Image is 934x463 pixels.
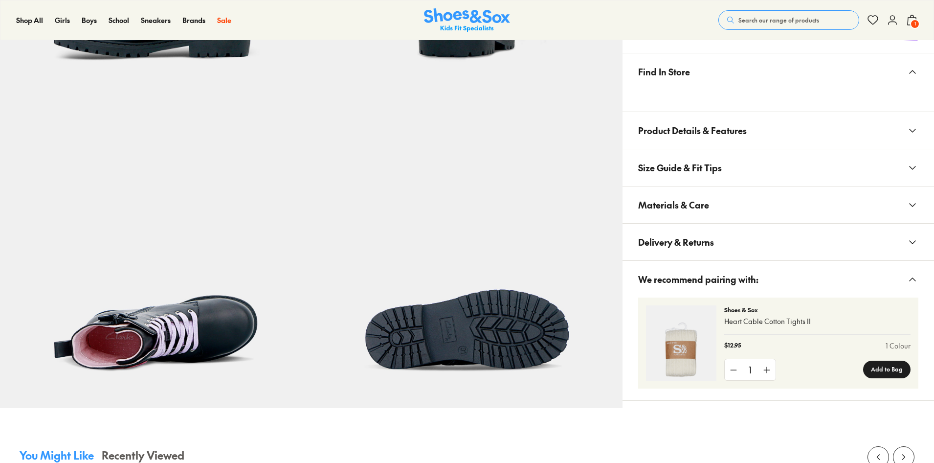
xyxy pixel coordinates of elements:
[217,15,231,25] a: Sale
[886,341,911,351] a: 1 Colour
[82,15,97,25] a: Boys
[311,96,623,408] img: 9-531077_1
[742,359,758,380] div: 1
[623,224,934,260] button: Delivery & Returns
[141,15,171,25] a: Sneakers
[182,15,205,25] a: Brands
[638,57,690,86] span: Find In Store
[623,53,934,90] button: Find In Store
[109,15,129,25] a: School
[638,90,918,100] iframe: Find in Store
[55,15,70,25] a: Girls
[623,261,934,298] button: We recommend pairing with:
[638,265,758,294] span: We recommend pairing with:
[724,341,741,351] p: $12.95
[906,9,918,31] button: 1
[623,186,934,223] button: Materials & Care
[638,153,722,182] span: Size Guide & Fit Tips
[724,316,911,326] p: Heart Cable Cotton Tights II
[638,116,747,145] span: Product Details & Features
[623,149,934,186] button: Size Guide & Fit Tips
[910,19,920,29] span: 1
[738,16,819,24] span: Search our range of products
[424,8,510,32] img: SNS_Logo_Responsive.svg
[646,305,716,381] img: 4-380965_1
[718,10,859,30] button: Search our range of products
[724,305,911,314] p: Shoes & Sox
[638,228,714,256] span: Delivery & Returns
[638,190,709,219] span: Materials & Care
[16,15,43,25] a: Shop All
[424,8,510,32] a: Shoes & Sox
[623,112,934,149] button: Product Details & Features
[863,361,911,378] button: Add to Bag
